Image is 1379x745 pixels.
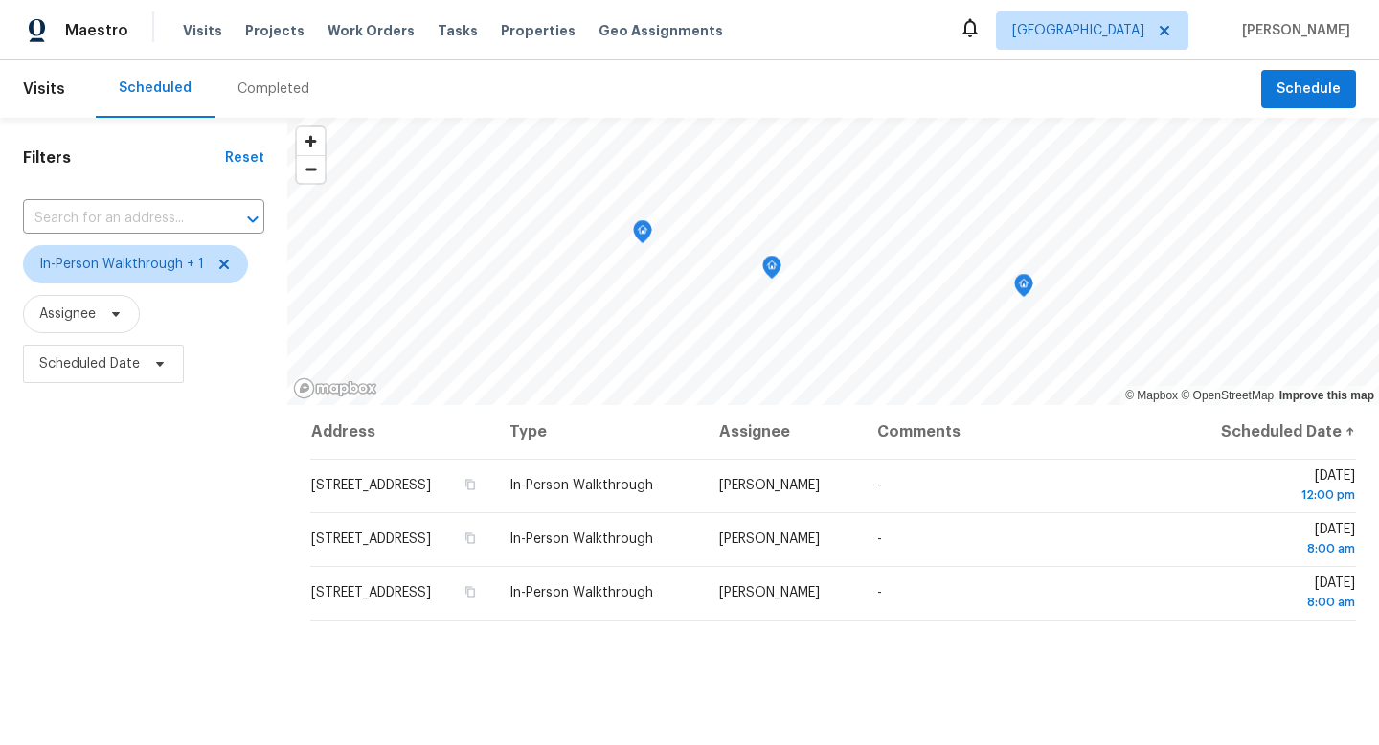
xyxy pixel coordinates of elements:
div: 12:00 pm [1190,485,1355,505]
span: Work Orders [328,21,415,40]
span: [STREET_ADDRESS] [311,586,431,599]
th: Address [310,405,494,459]
div: Map marker [762,256,781,285]
button: Copy Address [462,583,479,600]
span: - [877,532,882,546]
th: Scheduled Date ↑ [1175,405,1356,459]
span: Projects [245,21,305,40]
span: [PERSON_NAME] [719,479,820,492]
button: Zoom out [297,155,325,183]
button: Open [239,206,266,233]
a: OpenStreetMap [1181,389,1274,402]
span: Tasks [438,24,478,37]
span: [PERSON_NAME] [719,532,820,546]
span: Visits [183,21,222,40]
span: Assignee [39,305,96,324]
span: [GEOGRAPHIC_DATA] [1012,21,1144,40]
span: [DATE] [1190,576,1355,612]
button: Schedule [1261,70,1356,109]
h1: Filters [23,148,225,168]
span: - [877,479,882,492]
button: Copy Address [462,530,479,547]
th: Assignee [704,405,862,459]
span: [STREET_ADDRESS] [311,479,431,492]
span: [PERSON_NAME] [719,586,820,599]
span: Visits [23,68,65,110]
th: Comments [862,405,1176,459]
span: In-Person Walkthrough [509,479,653,492]
span: In-Person Walkthrough [509,586,653,599]
th: Type [494,405,704,459]
div: Completed [237,79,309,99]
a: Mapbox homepage [293,377,377,399]
button: Copy Address [462,476,479,493]
span: [DATE] [1190,469,1355,505]
span: In-Person Walkthrough + 1 [39,255,204,274]
span: Schedule [1277,78,1341,102]
span: Scheduled Date [39,354,140,373]
canvas: Map [287,118,1379,405]
a: Improve this map [1279,389,1374,402]
span: Zoom out [297,156,325,183]
div: Map marker [1014,274,1033,304]
span: Properties [501,21,576,40]
div: 8:00 am [1190,539,1355,558]
span: [PERSON_NAME] [1234,21,1350,40]
div: 8:00 am [1190,593,1355,612]
button: Zoom in [297,127,325,155]
input: Search for an address... [23,204,211,234]
span: [DATE] [1190,523,1355,558]
span: [STREET_ADDRESS] [311,532,431,546]
span: Geo Assignments [599,21,723,40]
div: Scheduled [119,79,192,98]
span: - [877,586,882,599]
div: Map marker [633,220,652,250]
span: In-Person Walkthrough [509,532,653,546]
a: Mapbox [1125,389,1178,402]
span: Maestro [65,21,128,40]
div: Reset [225,148,264,168]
